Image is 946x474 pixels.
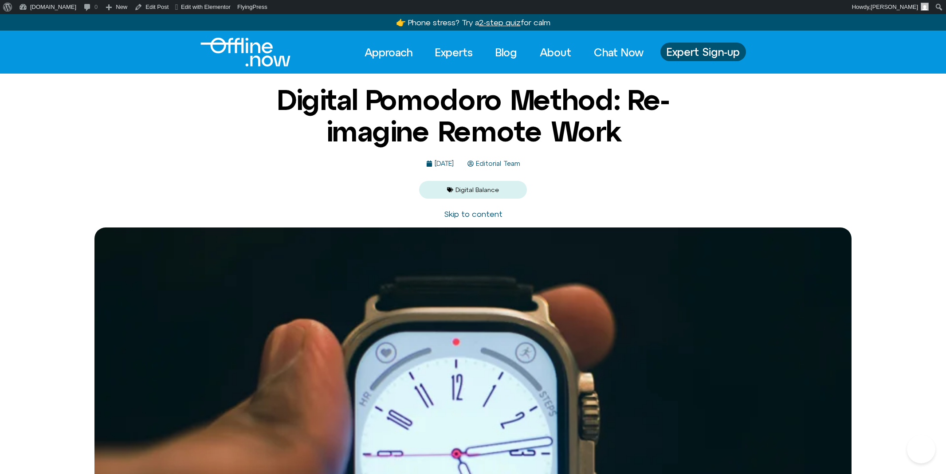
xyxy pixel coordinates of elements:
[871,4,918,10] span: [PERSON_NAME]
[181,4,231,10] span: Edit with Elementor
[200,38,290,67] img: Offline.Now logo in white. Text of the words offline.now with a line going through the "O"
[479,18,521,27] u: 2-step quiz
[532,43,579,62] a: About
[907,435,935,463] iframe: Botpress
[455,186,499,193] a: Digital Balance
[258,84,688,147] h1: Digital Pomodoro Method: Re-imagine Remote Work
[474,160,520,168] span: Editorial Team
[396,18,550,27] a: 👉 Phone stress? Try a2-step quizfor calm
[435,160,454,167] time: [DATE]
[586,43,652,62] a: Chat Now
[667,46,740,58] span: Expert Sign-up
[357,43,420,62] a: Approach
[444,209,502,219] a: Skip to content
[487,43,525,62] a: Blog
[200,38,275,67] div: Logo
[357,43,652,62] nav: Menu
[467,160,520,168] a: Editorial Team
[426,160,454,168] a: [DATE]
[660,43,746,61] a: Expert Sign-up
[427,43,481,62] a: Experts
